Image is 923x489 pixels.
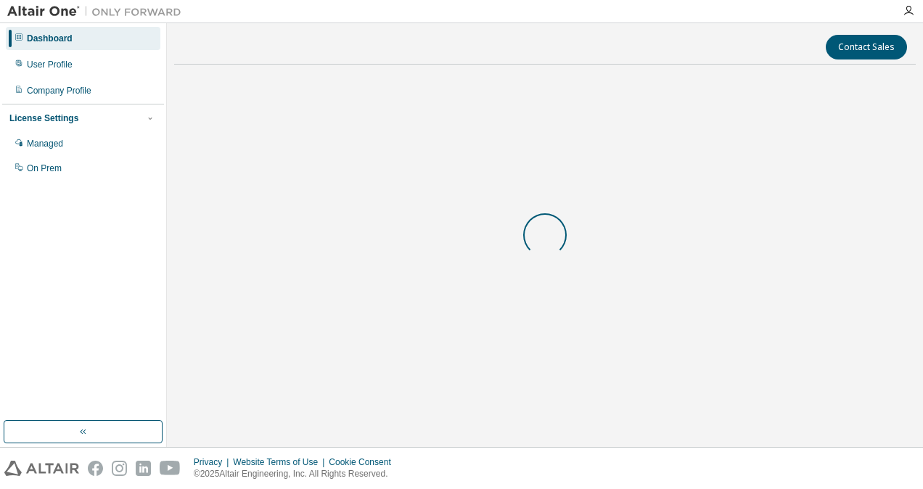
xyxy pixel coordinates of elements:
[27,163,62,174] div: On Prem
[194,456,233,468] div: Privacy
[136,461,151,476] img: linkedin.svg
[112,461,127,476] img: instagram.svg
[4,461,79,476] img: altair_logo.svg
[7,4,189,19] img: Altair One
[9,112,78,124] div: License Settings
[27,33,73,44] div: Dashboard
[27,59,73,70] div: User Profile
[27,138,63,149] div: Managed
[160,461,181,476] img: youtube.svg
[233,456,329,468] div: Website Terms of Use
[194,468,400,480] p: © 2025 Altair Engineering, Inc. All Rights Reserved.
[329,456,399,468] div: Cookie Consent
[27,85,91,96] div: Company Profile
[88,461,103,476] img: facebook.svg
[826,35,907,59] button: Contact Sales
